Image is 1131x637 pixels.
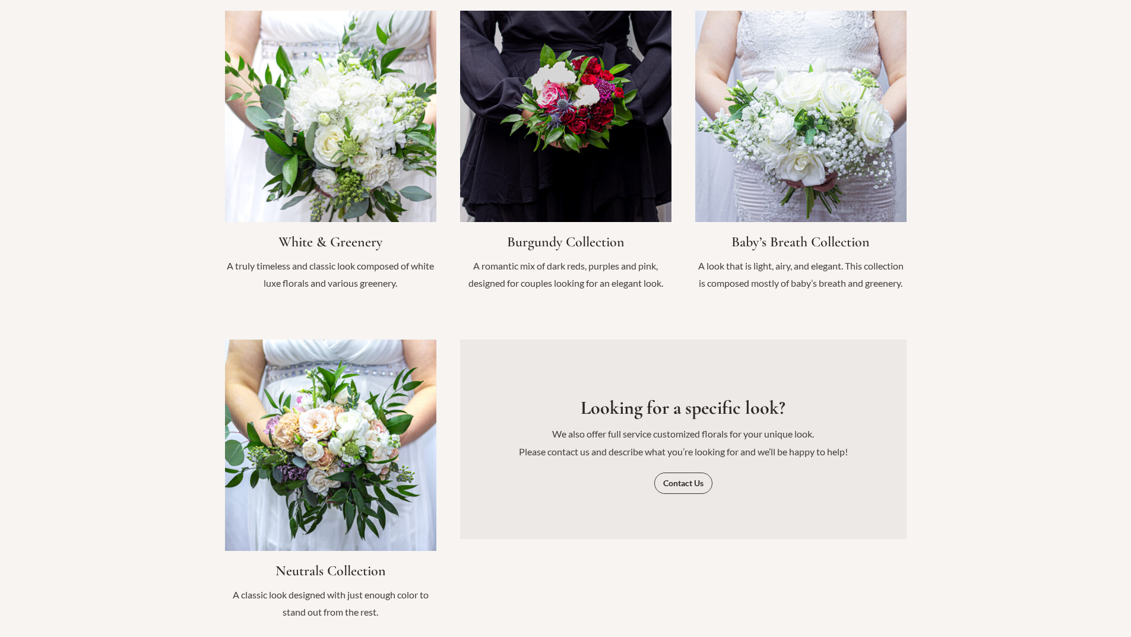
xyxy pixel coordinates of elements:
a: Contact Us [654,473,712,494]
h3: Looking for a specific look? [484,397,883,419]
a: Infobox Link [225,11,436,304]
a: Infobox Link [460,11,671,304]
a: Infobox Link [695,11,907,304]
span: Contact Us [663,479,704,487]
p: We also offer full service customized florals for your unique look. Please contact us and describ... [484,425,883,460]
a: Infobox Link [225,340,436,633]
